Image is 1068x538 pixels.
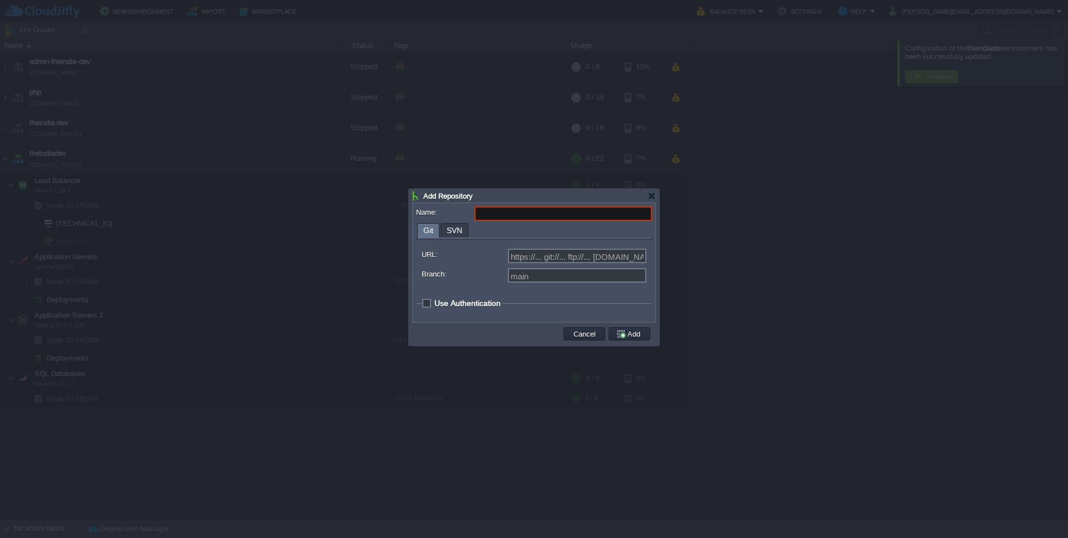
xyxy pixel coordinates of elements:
[570,329,599,339] button: Cancel
[434,299,501,308] span: Use Authentication
[616,329,644,339] button: Add
[423,224,433,238] span: Git
[423,192,473,200] span: Add Repository
[422,249,507,260] label: URL:
[416,206,473,218] label: Name:
[422,268,507,280] label: Branch:
[447,224,462,237] span: SVN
